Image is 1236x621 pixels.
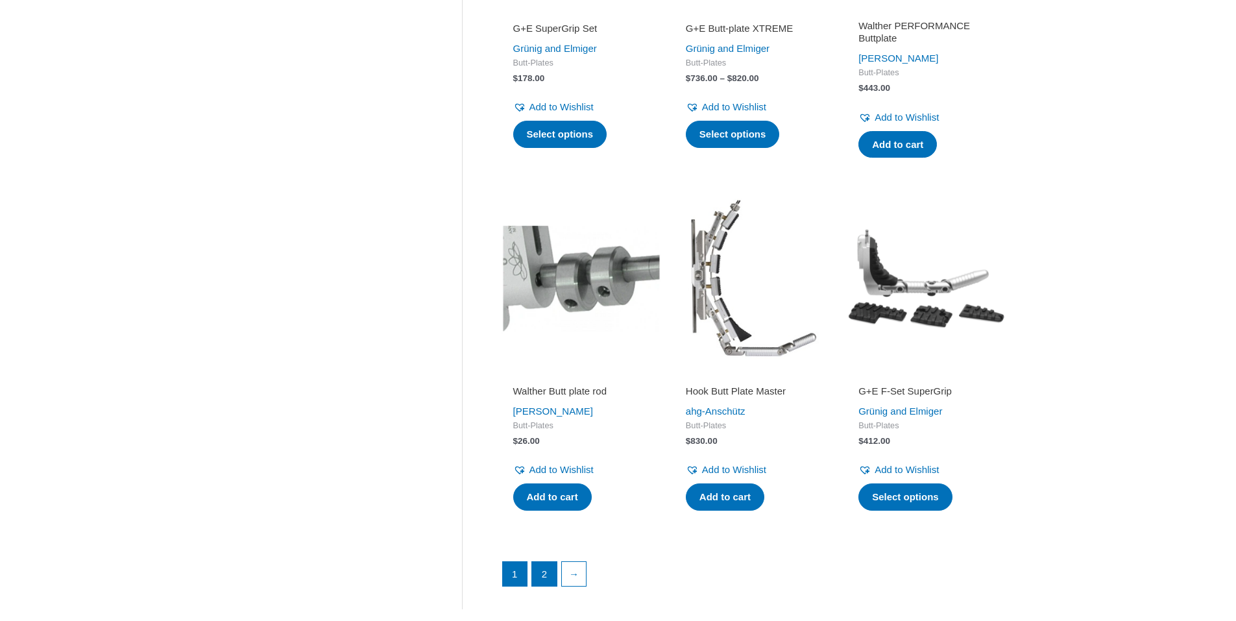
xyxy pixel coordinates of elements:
[529,464,594,475] span: Add to Wishlist
[858,436,890,446] bdi: 412.00
[513,483,592,511] a: Add to cart: “Walther Butt plate rod”
[858,385,995,402] a: G+E F-Set SuperGrip
[702,101,766,112] span: Add to Wishlist
[858,367,995,382] iframe: Customer reviews powered by Trustpilot
[513,73,518,83] span: $
[686,436,691,446] span: $
[875,464,939,475] span: Add to Wishlist
[562,562,587,587] a: →
[727,73,733,83] span: $
[858,19,995,50] a: Walther PERFORMANCE Buttplate
[503,562,527,587] span: Page 1
[502,199,661,358] img: Walther Butt plate rod
[686,121,780,148] a: Select options for “G+E Butt-plate XTREME”
[686,385,822,398] h2: Hook Butt Plate Master
[686,43,769,54] a: Grünig and Elmiger
[858,53,938,64] a: [PERSON_NAME]
[858,436,864,446] span: $
[686,420,822,432] span: Butt-Plates
[686,406,745,417] a: ahg-Anschütz
[686,367,822,382] iframe: Customer reviews powered by Trustpilot
[513,73,545,83] bdi: 178.00
[529,101,594,112] span: Add to Wishlist
[513,22,649,35] h2: G+E SuperGrip Set
[513,22,649,40] a: G+E SuperGrip Set
[702,464,766,475] span: Add to Wishlist
[858,83,864,93] span: $
[686,22,822,40] a: G+E Butt-plate XTREME
[847,199,1006,358] img: G+E F-Set SuperGrip
[858,420,995,432] span: Butt-Plates
[513,43,597,54] a: Grünig and Elmiger
[532,562,557,587] a: Page 2
[686,73,718,83] bdi: 736.00
[686,98,766,116] a: Add to Wishlist
[686,483,764,511] a: Add to cart: “Hook Butt Plate Master”
[858,461,939,479] a: Add to Wishlist
[674,199,834,358] img: Hook Butt Plate Master
[513,385,649,398] h2: Walther Butt plate rod
[875,112,939,123] span: Add to Wishlist
[858,67,995,79] span: Butt-Plates
[686,385,822,402] a: Hook Butt Plate Master
[513,98,594,116] a: Add to Wishlist
[858,83,890,93] bdi: 443.00
[513,436,518,446] span: $
[686,58,822,69] span: Butt-Plates
[502,561,1007,594] nav: Product Pagination
[727,73,759,83] bdi: 820.00
[513,58,649,69] span: Butt-Plates
[720,73,725,83] span: –
[686,461,766,479] a: Add to Wishlist
[686,73,691,83] span: $
[686,436,718,446] bdi: 830.00
[513,436,540,446] bdi: 26.00
[858,19,995,45] h2: Walther PERFORMANCE Buttplate
[858,108,939,127] a: Add to Wishlist
[513,406,593,417] a: [PERSON_NAME]
[513,385,649,402] a: Walther Butt plate rod
[686,22,822,35] h2: G+E Butt-plate XTREME
[858,406,942,417] a: Grünig and Elmiger
[513,4,649,19] iframe: Customer reviews powered by Trustpilot
[858,483,952,511] a: Select options for “G+E F-Set SuperGrip”
[858,4,995,19] iframe: Customer reviews powered by Trustpilot
[513,121,607,148] a: Select options for “G+E SuperGrip Set”
[858,385,995,398] h2: G+E F-Set SuperGrip
[513,420,649,432] span: Butt-Plates
[686,4,822,19] iframe: Customer reviews powered by Trustpilot
[513,461,594,479] a: Add to Wishlist
[513,367,649,382] iframe: Customer reviews powered by Trustpilot
[858,131,937,158] a: Add to cart: “Walther PERFORMANCE Buttplate”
